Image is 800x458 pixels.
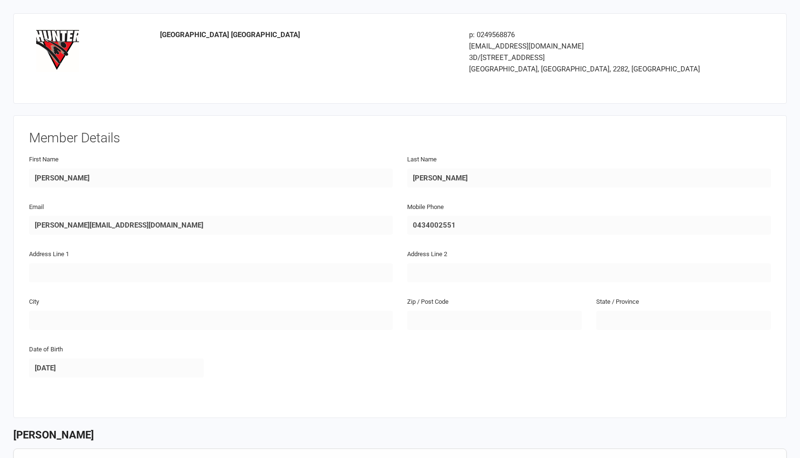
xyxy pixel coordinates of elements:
[469,40,702,52] div: [EMAIL_ADDRESS][DOMAIN_NAME]
[407,155,437,165] label: Last Name
[160,30,300,39] strong: [GEOGRAPHIC_DATA] [GEOGRAPHIC_DATA]
[596,297,639,307] label: State / Province
[29,131,771,146] h3: Member Details
[29,202,44,212] label: Email
[29,155,59,165] label: First Name
[469,63,702,75] div: [GEOGRAPHIC_DATA], [GEOGRAPHIC_DATA], 2282, [GEOGRAPHIC_DATA]
[407,202,444,212] label: Mobile Phone
[469,29,702,40] div: p: 0249568876
[469,52,702,63] div: 3D/[STREET_ADDRESS]
[29,297,39,307] label: City
[29,249,69,259] label: Address Line 1
[29,345,63,355] label: Date of Birth
[407,249,447,259] label: Address Line 2
[13,429,787,441] h3: [PERSON_NAME]
[407,297,449,307] label: Zip / Post Code
[36,29,79,72] img: logo.png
